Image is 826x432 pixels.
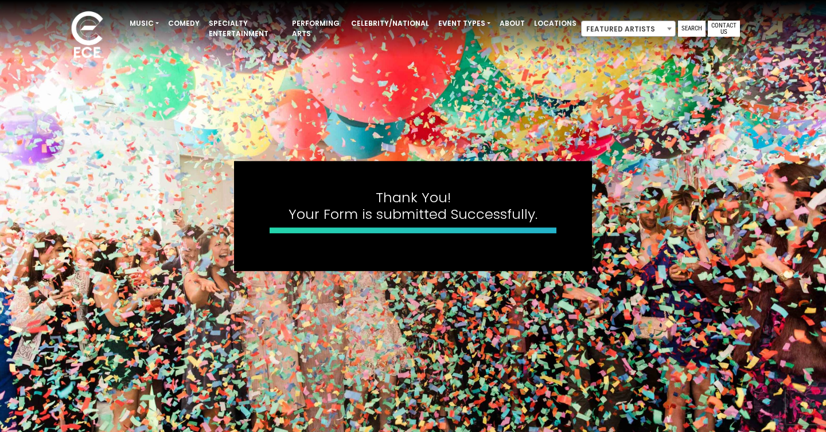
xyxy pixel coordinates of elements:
a: Event Types [434,14,495,33]
a: Locations [529,14,581,33]
a: Music [125,14,163,33]
a: About [495,14,529,33]
h4: Thank You! Your Form is submitted Successfully. [270,190,556,223]
a: Contact Us [708,21,740,37]
a: Performing Arts [287,14,346,44]
a: Celebrity/National [346,14,434,33]
a: Specialty Entertainment [204,14,287,44]
a: Comedy [163,14,204,33]
span: Featured Artists [582,21,675,37]
a: Search [678,21,706,37]
span: Featured Artists [581,21,676,37]
img: ece_new_logo_whitev2-1.png [59,8,116,64]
